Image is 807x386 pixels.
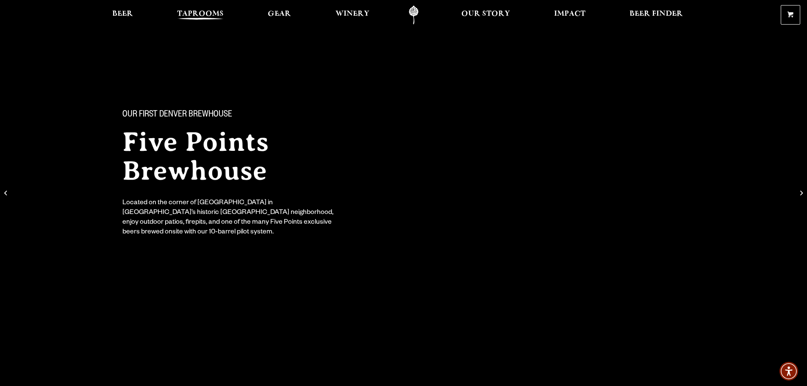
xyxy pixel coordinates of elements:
[336,11,369,17] span: Winery
[268,11,291,17] span: Gear
[330,6,375,25] a: Winery
[779,362,798,380] div: Accessibility Menu
[107,6,139,25] a: Beer
[122,128,387,185] h2: Five Points Brewhouse
[122,199,339,238] div: Located on the corner of [GEOGRAPHIC_DATA] in [GEOGRAPHIC_DATA]’s historic [GEOGRAPHIC_DATA] neig...
[122,110,232,121] span: Our First Denver Brewhouse
[624,6,688,25] a: Beer Finder
[172,6,229,25] a: Taprooms
[554,11,585,17] span: Impact
[112,11,133,17] span: Beer
[549,6,591,25] a: Impact
[177,11,224,17] span: Taprooms
[262,6,297,25] a: Gear
[461,11,510,17] span: Our Story
[630,11,683,17] span: Beer Finder
[456,6,516,25] a: Our Story
[398,6,430,25] a: Odell Home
